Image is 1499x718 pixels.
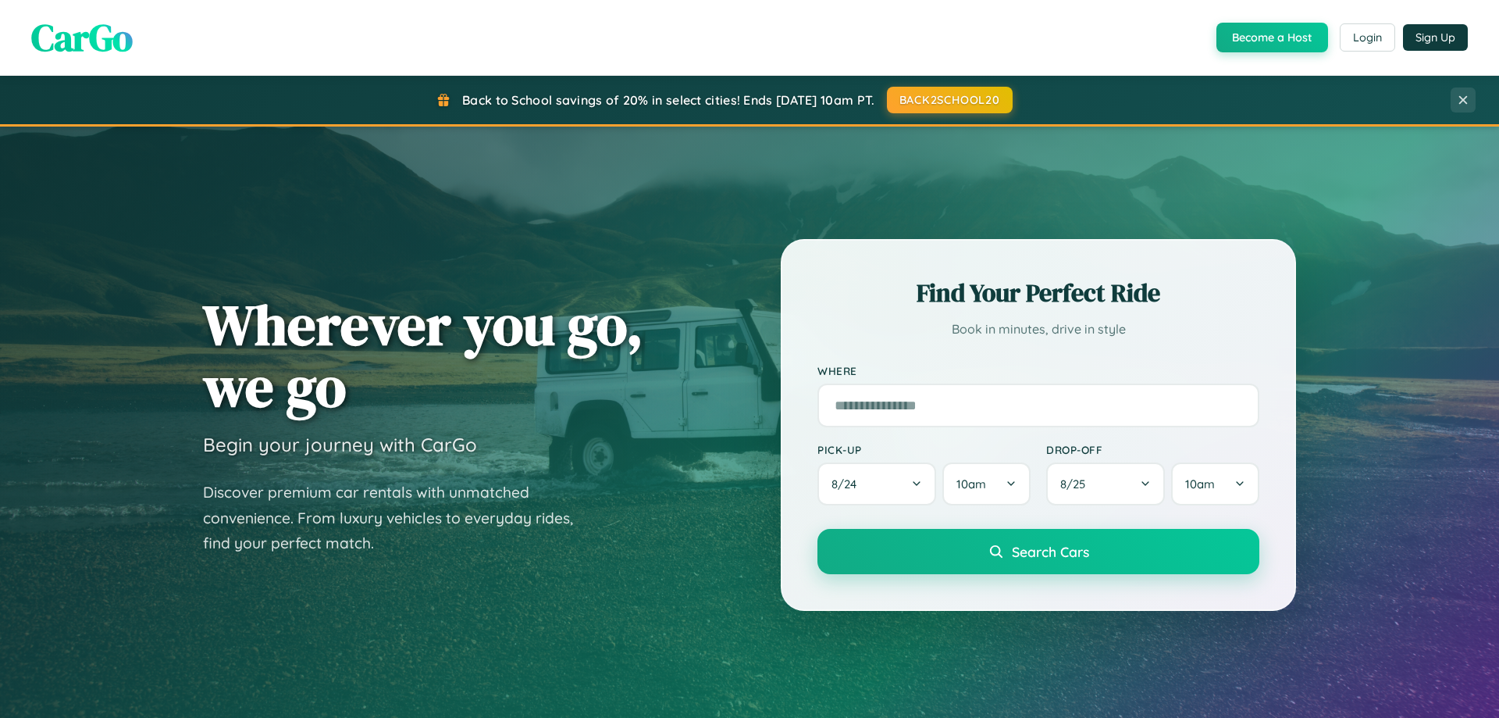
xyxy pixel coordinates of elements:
span: 8 / 24 [831,477,864,491]
button: Search Cars [817,529,1259,574]
span: Search Cars [1012,543,1089,560]
button: Login [1340,23,1395,52]
p: Book in minutes, drive in style [817,318,1259,341]
button: BACK2SCHOOL20 [887,87,1013,113]
button: 10am [942,463,1031,505]
span: Back to School savings of 20% in select cities! Ends [DATE] 10am PT. [462,92,874,108]
h3: Begin your journey with CarGo [203,433,477,456]
button: Become a Host [1216,23,1328,52]
label: Pick-up [817,443,1031,456]
span: CarGo [31,12,133,63]
h1: Wherever you go, we go [203,294,643,417]
button: Sign Up [1403,24,1468,51]
button: 10am [1171,463,1259,505]
p: Discover premium car rentals with unmatched convenience. From luxury vehicles to everyday rides, ... [203,480,593,556]
span: 10am [1185,477,1215,491]
button: 8/25 [1046,463,1165,505]
span: 8 / 25 [1060,477,1093,491]
h2: Find Your Perfect Ride [817,276,1259,310]
label: Where [817,364,1259,377]
button: 8/24 [817,463,936,505]
label: Drop-off [1046,443,1259,456]
span: 10am [956,477,986,491]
